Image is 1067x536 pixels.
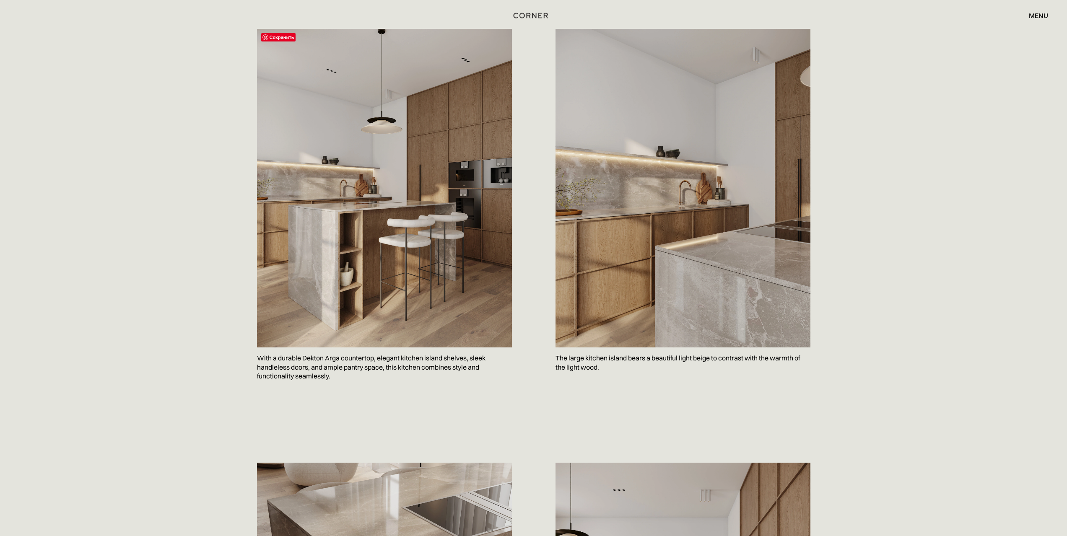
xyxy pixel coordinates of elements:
div: menu [1029,12,1048,19]
div: menu [1020,8,1048,23]
span: Сохранить [261,33,296,41]
p: The large kitchen island bears a beautiful light beige to contrast with the warmth of the light w... [556,347,810,378]
p: With a durable Dekton Arga countertop, elegant kitchen island shelves, sleek handleless doors, an... [257,347,512,387]
a: home [493,10,574,21]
